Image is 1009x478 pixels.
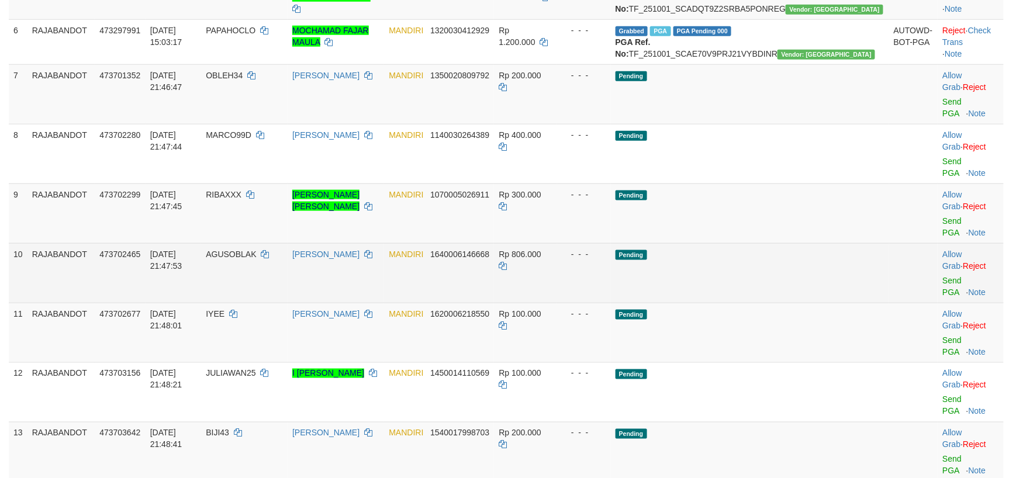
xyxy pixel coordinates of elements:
[942,335,962,356] a: Send PGA
[292,428,360,438] a: [PERSON_NAME]
[389,130,423,140] span: MANDIRI
[150,309,182,330] span: [DATE] 21:48:01
[942,71,963,92] span: ·
[938,64,1004,124] td: ·
[292,71,360,80] a: [PERSON_NAME]
[99,250,140,259] span: 473702465
[938,19,1004,64] td: · ·
[150,26,182,47] span: [DATE] 15:03:17
[27,243,95,303] td: RAJABANDOT
[942,276,962,297] a: Send PGA
[942,309,962,330] a: Allow Grab
[206,250,256,259] span: AGUSOBLAK
[562,427,606,439] div: - - -
[786,5,883,15] span: Vendor URL: https://secure10.1velocity.biz
[99,428,140,438] span: 473703642
[942,455,962,476] a: Send PGA
[206,190,241,199] span: RIBAXXX
[389,309,423,318] span: MANDIRI
[942,190,962,211] a: Allow Grab
[389,190,423,199] span: MANDIRI
[9,64,27,124] td: 7
[938,243,1004,303] td: ·
[150,130,182,151] span: [DATE] 21:47:44
[942,71,962,92] a: Allow Grab
[99,190,140,199] span: 473702299
[942,157,962,178] a: Send PGA
[150,71,182,92] span: [DATE] 21:46:47
[9,19,27,64] td: 6
[99,26,140,35] span: 473297991
[9,303,27,362] td: 11
[499,190,541,199] span: Rp 300.000
[499,250,541,259] span: Rp 806.000
[292,130,360,140] a: [PERSON_NAME]
[969,168,986,178] a: Note
[942,369,962,390] a: Allow Grab
[963,261,986,271] a: Reject
[499,369,541,378] span: Rp 100.000
[969,228,986,237] a: Note
[611,19,889,64] td: TF_251001_SCAE70V9PRJ21VYBDINR
[616,131,647,141] span: Pending
[150,369,182,390] span: [DATE] 21:48:21
[389,428,423,438] span: MANDIRI
[206,309,224,318] span: IYEE
[430,130,489,140] span: Copy 1140030264389 to clipboard
[562,189,606,200] div: - - -
[206,71,243,80] span: OBLEH34
[942,428,962,449] a: Allow Grab
[969,466,986,476] a: Note
[389,71,423,80] span: MANDIRI
[9,124,27,183] td: 8
[99,130,140,140] span: 473702280
[969,109,986,118] a: Note
[938,124,1004,183] td: ·
[945,4,962,13] a: Note
[942,250,963,271] span: ·
[292,26,369,47] a: MOCHAMAD FAJAR MAULA
[942,190,963,211] span: ·
[942,369,963,390] span: ·
[389,26,423,35] span: MANDIRI
[942,26,966,35] a: Reject
[27,124,95,183] td: RAJABANDOT
[430,190,489,199] span: Copy 1070005026911 to clipboard
[9,243,27,303] td: 10
[99,71,140,80] span: 473701352
[963,82,986,92] a: Reject
[616,37,651,58] b: PGA Ref. No:
[9,362,27,422] td: 12
[499,309,541,318] span: Rp 100.000
[150,428,182,449] span: [DATE] 21:48:41
[206,130,251,140] span: MARCO99D
[938,303,1004,362] td: ·
[27,19,95,64] td: RAJABANDOT
[292,309,360,318] a: [PERSON_NAME]
[616,310,647,320] span: Pending
[969,407,986,416] a: Note
[963,380,986,390] a: Reject
[562,308,606,320] div: - - -
[963,142,986,151] a: Reject
[963,321,986,330] a: Reject
[778,50,875,60] span: Vendor URL: https://secure10.1velocity.biz
[616,26,648,36] span: Grabbed
[562,25,606,36] div: - - -
[650,26,671,36] span: Marked by adkaldo
[942,428,963,449] span: ·
[889,19,938,64] td: AUTOWD-BOT-PGA
[430,428,489,438] span: Copy 1540017998703 to clipboard
[942,216,962,237] a: Send PGA
[430,250,489,259] span: Copy 1640006146668 to clipboard
[942,250,962,271] a: Allow Grab
[963,440,986,449] a: Reject
[562,368,606,379] div: - - -
[27,362,95,422] td: RAJABANDOT
[499,26,535,47] span: Rp 1.200.000
[562,70,606,81] div: - - -
[499,71,541,80] span: Rp 200.000
[389,250,423,259] span: MANDIRI
[616,190,647,200] span: Pending
[938,362,1004,422] td: ·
